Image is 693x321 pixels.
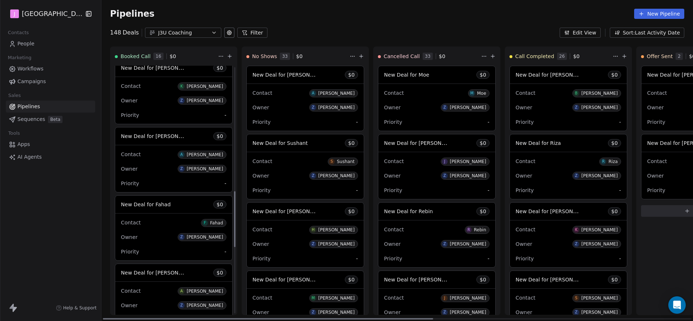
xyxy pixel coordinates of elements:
div: Z [180,234,183,240]
span: Beta [48,116,63,123]
span: Owner [384,309,401,315]
span: Owner [647,105,664,110]
span: Contacts [5,27,32,38]
div: [PERSON_NAME] [187,289,223,294]
span: Campaigns [17,78,46,85]
div: M [311,295,315,301]
div: A [180,288,183,294]
span: - [619,118,621,126]
div: Z [443,173,446,179]
span: - [225,111,226,119]
span: $ 0 [348,276,355,283]
div: [PERSON_NAME] [581,227,618,232]
div: Z [575,105,577,110]
div: B [575,90,577,96]
span: New Deal for Sushant [253,140,308,146]
span: Marketing [5,52,35,63]
div: [PERSON_NAME] [450,105,486,110]
span: New Deal for [PERSON_NAME] [253,208,329,215]
div: New Deal for [PERSON_NAME]$0ContactH[PERSON_NAME]OwnerZ[PERSON_NAME]Priority- [246,202,364,268]
span: New Deal for Moe [384,72,429,78]
div: Call Completed26$0 [509,47,611,66]
div: [PERSON_NAME] [318,91,355,96]
span: - [225,248,226,255]
span: Owner [384,173,401,179]
div: New Deal for [PERSON_NAME]$0ContactA[PERSON_NAME]OwnerZ[PERSON_NAME]Priority- [115,127,233,192]
div: Z [312,241,314,247]
span: Owner [253,105,269,110]
span: New Deal for [PERSON_NAME] [253,71,329,78]
span: Contact [516,295,535,301]
span: - [619,255,621,262]
span: $ 0 [348,139,355,147]
div: Riza [608,159,617,164]
span: Contact [384,295,404,301]
span: Owner [121,302,138,308]
span: New Deal for [PERSON_NAME] [516,208,592,215]
span: Contact [253,227,272,232]
div: [PERSON_NAME] [187,98,223,103]
div: [PERSON_NAME] [318,227,355,232]
span: Owner [516,173,532,179]
div: New Deal for [PERSON_NAME]$0ContactJ[PERSON_NAME]OwnerZ[PERSON_NAME]Priority- [378,134,496,199]
span: $ 0 [480,208,486,215]
span: $ 0 [348,208,355,215]
span: $ 0 [217,64,223,72]
span: $ 0 [480,139,486,147]
span: New Deal for [PERSON_NAME] [121,133,198,139]
div: Z [575,241,577,247]
div: [PERSON_NAME] [187,84,223,89]
div: New Deal for [PERSON_NAME]$0ContactB[PERSON_NAME]OwnerZ[PERSON_NAME]Priority- [509,66,627,131]
div: New Deal for Riza$0ContactRRizaOwnerZ[PERSON_NAME]Priority- [509,134,627,199]
span: Owner [516,105,532,110]
div: Z [575,309,577,315]
span: Priority [121,112,139,118]
span: Booked Call [121,53,150,60]
div: [PERSON_NAME] [581,105,618,110]
div: New Deal for Sushant$0ContactSSushantOwnerZ[PERSON_NAME]Priority- [246,134,364,199]
span: Apps [17,141,30,148]
a: Campaigns [6,76,95,88]
button: New Pipeline [634,9,684,19]
div: No Shows33$0 [246,47,348,66]
div: Sushant [337,159,355,164]
span: 33 [423,53,432,60]
div: R [467,227,470,233]
span: Owner [253,241,269,247]
span: Priority [647,119,665,125]
span: Contact [253,295,272,301]
div: [PERSON_NAME] [450,296,486,301]
div: New Deal for [PERSON_NAME]$0ContactK[PERSON_NAME]OwnerZ[PERSON_NAME]Priority- [509,202,627,268]
div: [PERSON_NAME] [581,91,618,96]
span: $ 0 [611,139,618,147]
span: New Deal for [PERSON_NAME] [121,64,198,71]
span: $ 0 [217,133,223,140]
span: $ 0 [439,53,446,60]
div: S [575,295,577,301]
span: $ 0 [348,71,355,78]
span: Contact [121,151,141,157]
span: $ 0 [480,71,486,78]
div: Z [312,105,314,110]
span: Contact [516,90,535,96]
span: [GEOGRAPHIC_DATA] [22,9,83,19]
div: Z [312,173,314,179]
div: [PERSON_NAME] [318,296,355,301]
div: Z [180,98,183,103]
span: New Deal for [PERSON_NAME] [516,276,592,283]
span: Contact [647,90,667,96]
span: $ 0 [611,71,618,78]
div: Booked Call16$0 [115,47,217,66]
div: A [180,152,183,158]
span: Priority [384,187,402,193]
div: [PERSON_NAME] [187,235,223,240]
div: [PERSON_NAME] [318,105,355,110]
div: Moe [477,91,486,96]
span: 33 [280,53,290,60]
span: - [356,255,358,262]
span: AI Agents [17,153,42,161]
div: [PERSON_NAME] [318,310,355,315]
div: Z [312,309,314,315]
span: $ 0 [480,276,486,283]
span: Deals [122,28,139,37]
